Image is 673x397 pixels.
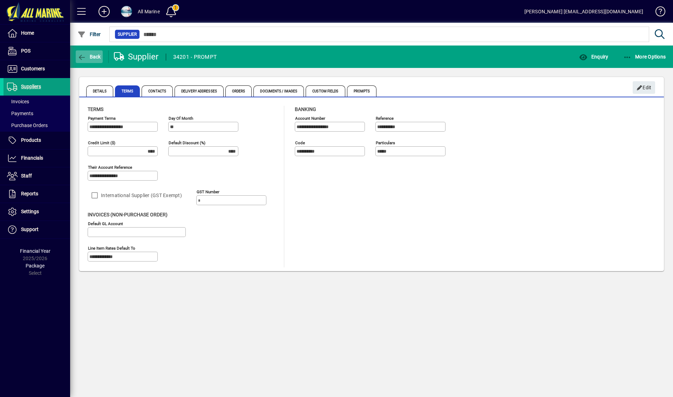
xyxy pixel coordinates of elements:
a: Staff [4,167,70,185]
div: Supplier [114,51,159,62]
a: Home [4,25,70,42]
a: Support [4,221,70,238]
mat-label: Credit Limit ($) [88,140,115,145]
span: Supplier [118,31,137,38]
span: Support [21,227,39,232]
button: Add [93,5,115,18]
span: Staff [21,173,32,179]
div: All Marine [138,6,160,17]
app-page-header-button: Back [70,50,109,63]
span: Invoices [7,99,29,104]
a: Products [4,132,70,149]
span: Terms [88,106,103,112]
span: Home [21,30,34,36]
mat-label: Reference [376,116,394,121]
span: More Options [623,54,666,60]
span: Customers [21,66,45,71]
span: Documents / Images [253,85,304,97]
span: POS [21,48,30,54]
span: Custom Fields [306,85,345,97]
button: Back [76,50,103,63]
mat-label: Line Item Rates Default To [88,246,135,251]
button: Enquiry [577,50,610,63]
a: Knowledge Base [650,1,664,24]
mat-label: Payment Terms [88,116,116,121]
span: Back [77,54,101,60]
mat-label: Code [295,140,305,145]
span: Terms [115,85,140,97]
span: Settings [21,209,39,214]
a: Purchase Orders [4,119,70,131]
span: Banking [295,106,316,112]
mat-label: Default GL Account [88,221,123,226]
a: Customers [4,60,70,78]
a: Invoices [4,96,70,107]
span: Contacts [142,85,173,97]
button: More Options [621,50,668,63]
mat-label: GST Number [197,189,219,194]
mat-label: Default Discount (%) [169,140,205,145]
span: Products [21,137,41,143]
div: [PERSON_NAME] [EMAIL_ADDRESS][DOMAIN_NAME] [524,6,643,17]
a: Settings [4,203,70,221]
div: 34201 - PROMPT [173,51,217,63]
span: Suppliers [21,84,41,89]
mat-label: Particulars [376,140,395,145]
mat-label: Their Account Reference [88,165,132,170]
mat-label: Day of month [169,116,193,121]
span: Enquiry [579,54,608,60]
span: Edit [637,82,652,93]
span: Financials [21,155,43,161]
a: Reports [4,185,70,203]
mat-label: Account number [295,116,325,121]
span: Prompts [347,85,377,97]
span: Financial Year [20,248,50,254]
span: Package [26,263,45,269]
a: Financials [4,149,70,167]
span: Payments [7,111,33,116]
button: Edit [633,81,655,94]
span: Invoices (non-purchase order) [88,212,168,217]
button: Filter [76,28,103,41]
span: Reports [21,191,38,196]
span: Delivery Addresses [175,85,224,97]
button: Profile [115,5,138,18]
span: Orders [225,85,252,97]
span: Purchase Orders [7,123,48,128]
a: POS [4,42,70,60]
a: Payments [4,107,70,119]
span: Filter [77,32,101,37]
span: Details [86,85,113,97]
